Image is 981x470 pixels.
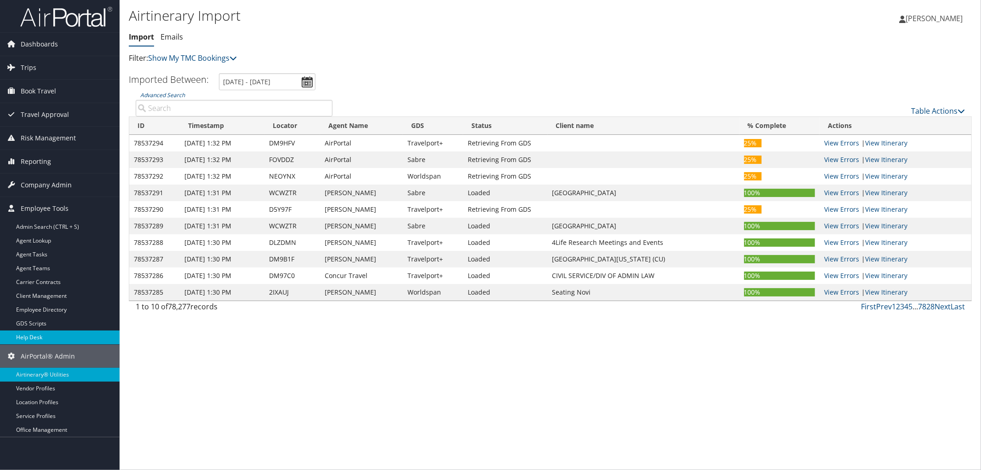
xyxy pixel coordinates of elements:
[320,201,403,218] td: [PERSON_NAME]
[865,255,907,263] a: View Itinerary Details
[463,267,548,284] td: Loaded
[180,151,264,168] td: [DATE] 1:32 PM
[463,185,548,201] td: Loaded
[548,234,740,251] td: 4Life Research Meetings and Events
[824,139,859,147] a: View errors
[463,117,548,135] th: Status: activate to sort column ascending
[824,221,859,230] a: View errors
[911,106,965,116] a: Table Actions
[161,32,183,42] a: Emails
[912,302,918,312] span: …
[744,288,815,296] div: 100%
[403,218,463,234] td: Sabre
[820,185,971,201] td: |
[548,117,740,135] th: Client name: activate to sort column ascending
[180,117,264,135] th: Timestamp: activate to sort column ascending
[548,251,740,267] td: [GEOGRAPHIC_DATA][US_STATE] (CU)
[264,185,320,201] td: WCWZTR
[129,52,691,64] p: Filter:
[463,201,548,218] td: Retrieving From GDS
[820,151,971,168] td: |
[908,302,912,312] a: 5
[896,302,900,312] a: 2
[219,73,316,90] input: [DATE] - [DATE]
[129,135,180,151] td: 78537294
[264,151,320,168] td: FOVDDZ
[403,168,463,185] td: Worldspan
[548,284,740,301] td: Seating Novi
[320,251,403,267] td: [PERSON_NAME]
[21,103,69,126] span: Travel Approval
[824,238,859,247] a: View errors
[264,267,320,284] td: DM97C0
[264,251,320,267] td: DM9B1F
[403,267,463,284] td: Travelport+
[463,168,548,185] td: Retrieving From GDS
[463,218,548,234] td: Loaded
[129,201,180,218] td: 78537290
[320,234,403,251] td: [PERSON_NAME]
[320,267,403,284] td: Concur Travel
[129,151,180,168] td: 78537293
[820,267,971,284] td: |
[935,302,951,312] a: Next
[21,127,76,150] span: Risk Management
[264,135,320,151] td: DM9HFV
[403,135,463,151] td: Travelport+
[129,73,209,86] h3: Imported Between:
[403,251,463,267] td: Travelport+
[463,234,548,251] td: Loaded
[824,205,859,214] a: View errors
[824,271,859,280] a: View errors
[865,205,907,214] a: View Itinerary Details
[180,135,264,151] td: [DATE] 1:32 PM
[403,185,463,201] td: Sabre
[740,117,820,135] th: % Complete: activate to sort column ascending
[180,234,264,251] td: [DATE] 1:30 PM
[403,284,463,301] td: Worldspan
[904,302,908,312] a: 4
[136,301,333,317] div: 1 to 10 of records
[744,189,815,197] div: 100%
[20,6,112,28] img: airportal-logo.png
[820,251,971,267] td: |
[820,218,971,234] td: |
[264,117,320,135] th: Locator: activate to sort column ascending
[899,5,972,32] a: [PERSON_NAME]
[824,188,859,197] a: View errors
[865,155,907,164] a: View Itinerary Details
[900,302,904,312] a: 3
[744,139,762,147] div: 25%
[180,251,264,267] td: [DATE] 1:30 PM
[824,155,859,164] a: View errors
[21,345,75,368] span: AirPortal® Admin
[951,302,965,312] a: Last
[21,33,58,56] span: Dashboards
[865,188,907,197] a: View Itinerary Details
[180,168,264,185] td: [DATE] 1:32 PM
[744,222,815,230] div: 100%
[918,302,935,312] a: 7828
[168,302,190,312] span: 78,277
[744,238,815,247] div: 100%
[463,135,548,151] td: Retrieving From GDS
[876,302,892,312] a: Prev
[320,218,403,234] td: [PERSON_NAME]
[320,284,403,301] td: [PERSON_NAME]
[403,151,463,168] td: Sabre
[548,218,740,234] td: [GEOGRAPHIC_DATA]
[180,218,264,234] td: [DATE] 1:31 PM
[264,284,320,301] td: 2IXAUJ
[21,56,36,79] span: Trips
[21,197,69,220] span: Employee Tools
[892,302,896,312] a: 1
[264,218,320,234] td: WCWZTR
[129,234,180,251] td: 78537288
[129,267,180,284] td: 78537286
[129,32,154,42] a: Import
[463,251,548,267] td: Loaded
[264,201,320,218] td: D5Y97F
[129,168,180,185] td: 78537292
[180,201,264,218] td: [DATE] 1:31 PM
[180,185,264,201] td: [DATE] 1:31 PM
